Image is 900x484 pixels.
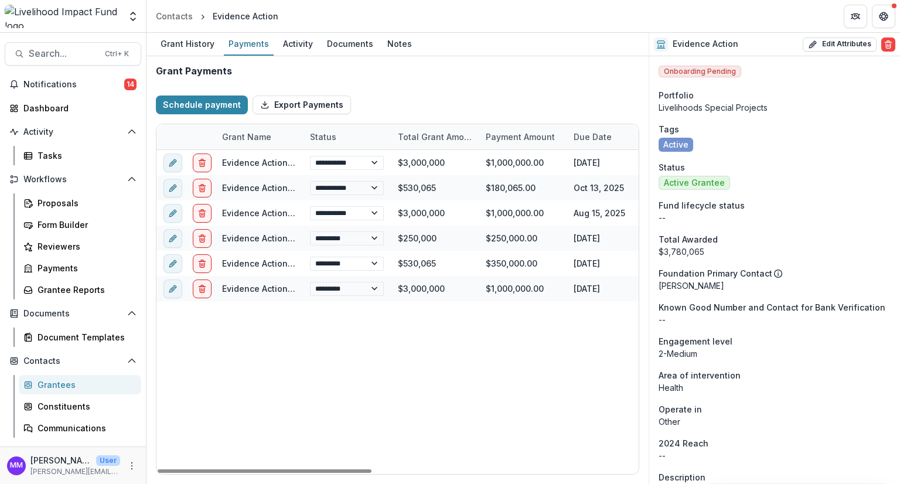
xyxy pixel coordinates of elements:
[222,233,372,243] a: Evidence Action - AI for Good - 2025
[19,193,141,213] a: Proposals
[215,124,303,149] div: Grant Name
[303,124,391,149] div: Status
[23,102,132,114] div: Dashboard
[391,200,479,226] div: $3,000,000
[567,131,619,143] div: Due Date
[23,127,122,137] span: Activity
[124,79,137,90] span: 14
[19,280,141,299] a: Grantee Reports
[19,397,141,416] a: Constituents
[5,170,141,189] button: Open Workflows
[19,258,141,278] a: Payments
[659,123,679,135] span: Tags
[391,251,479,276] div: $530,065
[96,455,120,466] p: User
[659,101,891,114] p: Livelihoods Special Projects
[5,304,141,323] button: Open Documents
[222,258,398,268] a: Evidence Action - Eyeglasses - 2025 Grant
[213,10,278,22] div: Evidence Action
[881,38,895,52] button: Delete
[659,233,718,246] span: Total Awarded
[567,251,654,276] div: [DATE]
[19,418,141,438] a: Communications
[303,131,343,143] div: Status
[663,140,688,150] span: Active
[30,454,91,466] p: [PERSON_NAME]
[479,175,567,200] div: $180,065.00
[37,240,132,253] div: Reviewers
[19,237,141,256] a: Reviewers
[37,219,132,231] div: Form Builder
[222,208,536,218] a: Evidence Action - 2023-26 Grant - Safe Water Initiative [GEOGRAPHIC_DATA]
[151,8,197,25] a: Contacts
[844,5,867,28] button: Partners
[23,356,122,366] span: Contacts
[567,150,654,175] div: [DATE]
[659,369,741,381] span: Area of intervention
[163,204,182,223] button: edit
[156,96,248,114] button: Schedule payment
[103,47,131,60] div: Ctrl + K
[253,96,351,114] button: Export Payments
[30,466,120,477] p: [PERSON_NAME][EMAIL_ADDRESS][DOMAIN_NAME]
[193,204,212,223] button: delete
[659,212,891,224] p: --
[193,254,212,273] button: delete
[659,161,685,173] span: Status
[193,229,212,248] button: delete
[659,313,891,326] p: --
[37,149,132,162] div: Tasks
[872,5,895,28] button: Get Help
[193,179,212,197] button: delete
[37,284,132,296] div: Grantee Reports
[479,276,567,301] div: $1,000,000.00
[391,131,479,143] div: Total Grant Amount
[383,35,417,52] div: Notes
[479,200,567,226] div: $1,000,000.00
[215,131,278,143] div: Grant Name
[23,309,122,319] span: Documents
[479,131,562,143] div: Payment Amount
[659,89,694,101] span: Portfolio
[125,459,139,473] button: More
[5,352,141,370] button: Open Contacts
[567,226,654,251] div: [DATE]
[163,229,182,248] button: edit
[37,400,132,413] div: Constituents
[659,437,708,449] span: 2024 Reach
[5,98,141,118] a: Dashboard
[156,35,219,52] div: Grant History
[224,35,274,52] div: Payments
[567,200,654,226] div: Aug 15, 2025
[659,267,772,280] p: Foundation Primary Contact
[322,35,378,52] div: Documents
[163,254,182,273] button: edit
[224,33,274,56] a: Payments
[19,328,141,347] a: Document Templates
[23,175,122,185] span: Workflows
[156,33,219,56] a: Grant History
[659,280,891,292] p: [PERSON_NAME]
[37,262,132,274] div: Payments
[23,80,124,90] span: Notifications
[193,154,212,172] button: delete
[156,10,193,22] div: Contacts
[322,33,378,56] a: Documents
[10,462,23,469] div: Miriam Mwangi
[19,146,141,165] a: Tasks
[5,42,141,66] button: Search...
[37,331,132,343] div: Document Templates
[391,226,479,251] div: $250,000
[659,66,741,77] span: Onboarding Pending
[383,33,417,56] a: Notes
[479,226,567,251] div: $250,000.00
[659,335,732,347] span: Engagement level
[163,280,182,298] button: edit
[391,124,479,149] div: Total Grant Amount
[659,347,891,360] p: 2-Medium
[19,375,141,394] a: Grantees
[5,122,141,141] button: Open Activity
[567,175,654,200] div: Oct 13, 2025
[37,197,132,209] div: Proposals
[567,276,654,301] div: [DATE]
